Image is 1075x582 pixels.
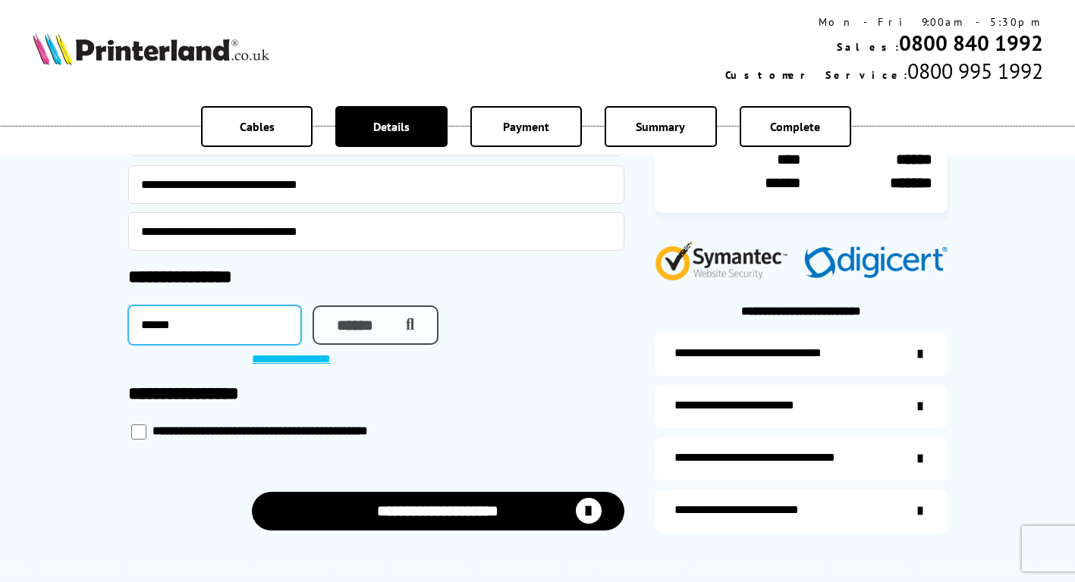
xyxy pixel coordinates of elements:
[655,385,948,428] a: items-arrive
[770,119,820,134] span: Complete
[655,437,948,480] a: additional-cables
[373,119,410,134] span: Details
[899,29,1043,57] a: 0800 840 1992
[655,490,948,533] a: secure-website
[636,119,685,134] span: Summary
[907,57,1043,85] span: 0800 995 1992
[503,119,549,134] span: Payment
[725,68,907,82] span: Customer Service:
[837,40,899,54] span: Sales:
[725,15,1043,29] div: Mon - Fri 9:00am - 5:30pm
[655,333,948,376] a: additional-ink
[33,32,269,65] img: Printerland Logo
[240,119,275,134] span: Cables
